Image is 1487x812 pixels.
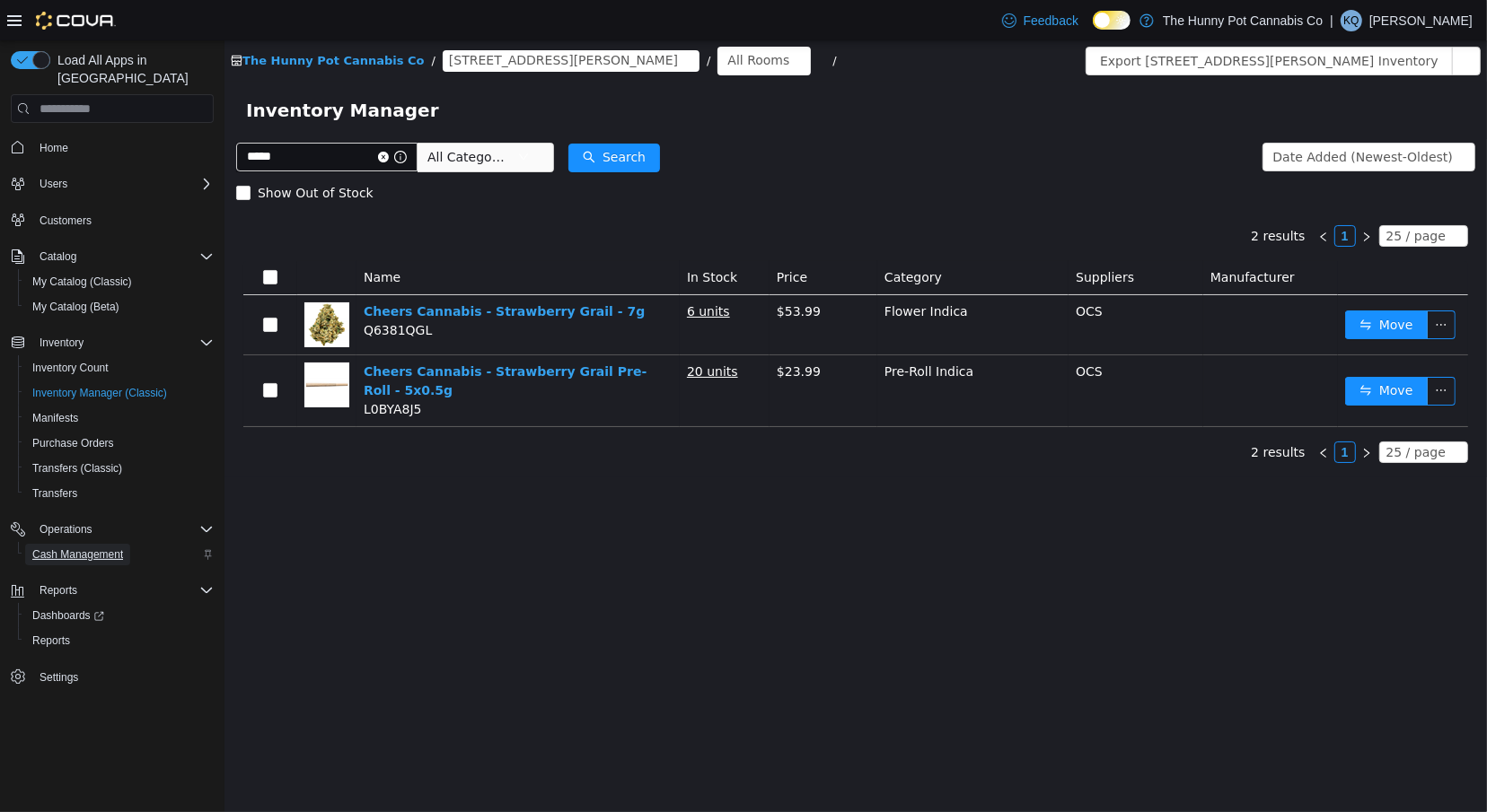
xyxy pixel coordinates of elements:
[25,432,121,454] a: Purchase Orders
[32,300,119,314] span: My Catalog (Beta)
[1330,10,1333,31] p: |
[4,244,221,269] button: Catalog
[995,3,1086,39] a: Feedback
[139,324,422,357] a: Cheers Cannabis - Strawberry Grail Pre-Roll - 5x0.5g
[18,380,221,406] button: Inventory Manager (Classic)
[1137,407,1148,418] i: icon: right
[1024,12,1078,30] span: Feedback
[1121,336,1203,365] button: icon: swapMove
[1110,401,1131,423] li: 1
[32,519,100,540] button: Operations
[462,230,513,244] span: In Stock
[1110,185,1131,206] li: 1
[1131,401,1153,423] li: Next Page
[40,670,78,685] span: Settings
[4,664,221,690] button: Settings
[25,483,84,504] a: Transfers
[1341,10,1362,31] div: Kobee Quinn
[1094,191,1104,202] i: icon: left
[32,209,214,231] span: Customers
[25,483,214,504] span: Transfers
[32,633,70,648] span: Reports
[1093,30,1094,31] span: Dark Mode
[22,56,225,84] span: Inventory Manager
[139,283,207,297] span: Q6381QGL
[552,324,596,338] span: $23.99
[1227,6,1256,35] button: icon: ellipsis
[1229,111,1240,124] i: icon: down
[40,214,92,228] span: Customers
[1137,191,1148,202] i: icon: right
[32,436,114,450] span: Purchase Orders
[660,230,717,244] span: Category
[36,12,116,30] img: Cova
[25,271,139,292] a: My Catalog (Classic)
[40,583,77,598] span: Reports
[18,406,221,431] button: Manifests
[18,542,221,567] button: Cash Management
[18,603,221,628] a: Dashboards
[139,264,420,278] a: Cheers Cannabis - Strawberry Grail - 7g
[1026,185,1080,206] li: 2 results
[4,207,221,233] button: Customers
[25,458,214,479] span: Transfers (Classic)
[139,362,198,376] span: L0BYA8J5
[1111,186,1131,205] a: 1
[482,13,486,27] span: /
[80,262,125,307] img: Cheers Cannabis - Strawberry Grail - 7g hero shot
[18,628,221,653] button: Reports
[6,13,199,27] a: icon: shopThe Hunny Pot Cannabis Co
[1121,270,1203,299] button: icon: swapMove
[462,324,514,338] u: 20 units
[26,145,156,160] span: Show Out of Stock
[4,330,221,355] button: Inventory
[25,296,127,318] a: My Catalog (Beta)
[32,667,85,688] a: Settings
[32,666,214,688] span: Settings
[139,230,176,244] span: Name
[207,13,211,27] span: /
[4,134,221,160] button: Home
[32,210,99,231] a: Customers
[25,382,214,404] span: Inventory Manager (Classic)
[1088,401,1110,423] li: Previous Page
[1343,10,1359,31] span: KQ
[18,269,221,294] button: My Catalog (Classic)
[4,171,221,196] button: Users
[170,110,182,123] i: icon: info-circle
[32,246,84,267] button: Catalog
[1111,402,1131,422] a: 1
[32,275,132,289] span: My Catalog (Classic)
[32,332,91,354] button: Inventory
[80,322,125,367] img: Cheers Cannabis - Strawberry Grail Pre-Roll - 5x0.5g hero shot
[608,13,612,27] span: /
[32,580,214,601] span: Reports
[4,578,221,603] button: Reports
[1202,336,1231,365] button: icon: ellipsis
[1162,186,1221,205] div: 25 / page
[40,141,68,155] span: Home
[32,332,214,354] span: Inventory
[32,246,214,267] span: Catalog
[203,108,285,126] span: All Categories
[40,249,76,264] span: Catalog
[462,264,506,278] u: 6 units
[986,230,1070,244] span: Manufacturer
[18,456,221,481] button: Transfers (Classic)
[851,324,878,338] span: OCS
[32,173,75,195] button: Users
[1225,406,1236,419] i: icon: down
[1163,10,1323,31] p: The Hunny Pot Cannabis Co
[25,458,129,479] a: Transfers (Classic)
[25,407,214,429] span: Manifests
[851,264,878,278] span: OCS
[344,103,436,132] button: icon: searchSearch
[1225,190,1236,203] i: icon: down
[6,14,18,26] i: icon: shop
[1202,270,1231,299] button: icon: ellipsis
[32,519,214,540] span: Operations
[32,580,84,601] button: Reports
[25,357,214,379] span: Inventory Count
[32,386,167,400] span: Inventory Manager (Classic)
[25,432,214,454] span: Purchase Orders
